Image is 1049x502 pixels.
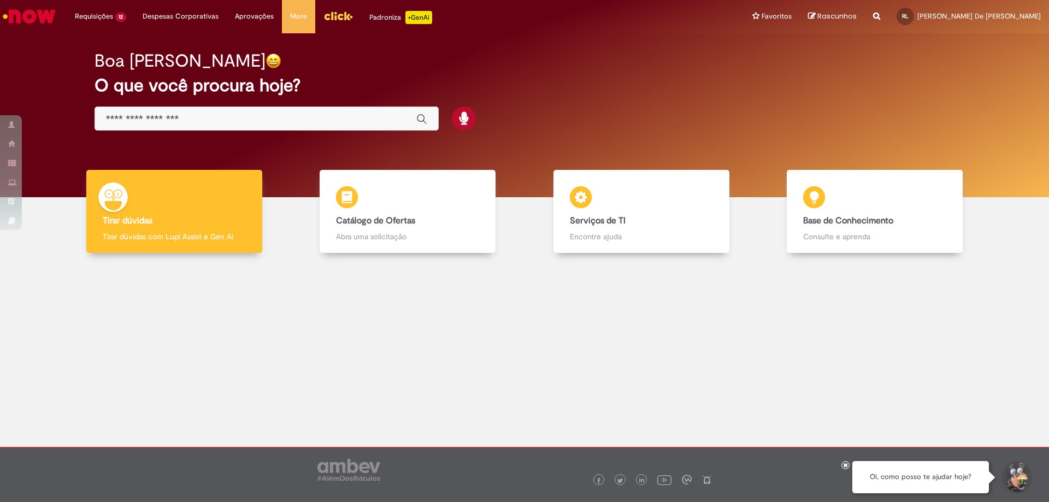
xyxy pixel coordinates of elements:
a: Rascunhos [808,11,857,22]
img: logo_footer_linkedin.png [639,477,645,484]
span: RL [902,13,909,20]
img: logo_footer_workplace.png [682,475,692,485]
span: [PERSON_NAME] De [PERSON_NAME] [917,11,1041,21]
a: Catálogo de Ofertas Abra uma solicitação [291,170,525,253]
span: Requisições [75,11,113,22]
img: ServiceNow [1,5,57,27]
h2: Boa [PERSON_NAME] [95,51,266,70]
img: logo_footer_ambev_rotulo_gray.png [317,459,380,481]
span: Rascunhos [817,11,857,21]
span: Despesas Corporativas [143,11,219,22]
p: Encontre ajuda [570,231,713,242]
img: logo_footer_twitter.png [617,478,623,483]
p: +GenAi [405,11,432,24]
span: Favoritos [762,11,792,22]
span: Aprovações [235,11,274,22]
b: Base de Conhecimento [803,215,893,226]
img: logo_footer_naosei.png [702,475,712,485]
p: Consulte e aprenda [803,231,946,242]
img: happy-face.png [266,53,281,69]
button: Iniciar Conversa de Suporte [1000,461,1033,494]
div: Padroniza [369,11,432,24]
b: Tirar dúvidas [103,215,152,226]
img: logo_footer_facebook.png [596,478,602,483]
h2: O que você procura hoje? [95,76,955,95]
a: Tirar dúvidas Tirar dúvidas com Lupi Assist e Gen Ai [57,170,291,253]
div: Oi, como posso te ajudar hoje? [852,461,989,493]
p: Tirar dúvidas com Lupi Assist e Gen Ai [103,231,246,242]
p: Abra uma solicitação [336,231,479,242]
img: click_logo_yellow_360x200.png [323,8,353,24]
a: Base de Conhecimento Consulte e aprenda [758,170,992,253]
b: Serviços de TI [570,215,626,226]
img: logo_footer_youtube.png [657,473,671,487]
span: More [290,11,307,22]
a: Serviços de TI Encontre ajuda [524,170,758,253]
b: Catálogo de Ofertas [336,215,415,226]
span: 12 [115,13,126,22]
